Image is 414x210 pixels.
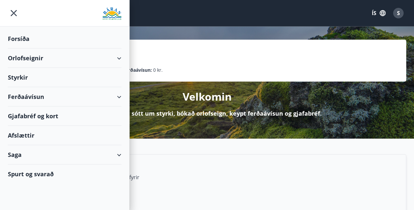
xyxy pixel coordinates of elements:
p: Ferðaávísun : [123,67,152,74]
p: Hér getur þú sótt um styrki, bókað orlofseign, keypt ferðaávísun og gjafabréf. [92,109,322,118]
div: Styrkir [8,68,121,87]
img: union_logo [102,7,121,20]
button: menu [8,7,20,19]
div: Forsíða [8,29,121,48]
button: ÍS [368,7,389,19]
button: S [390,5,406,21]
div: Gjafabréf og kort [8,106,121,126]
div: Afslættir [8,126,121,145]
div: Saga [8,145,121,164]
div: Ferðaávísun [8,87,121,106]
div: Orlofseignir [8,48,121,68]
div: Spurt og svarað [8,164,121,183]
span: 0 kr. [153,67,163,74]
p: Velkomin [183,89,232,104]
span: S [397,10,400,17]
